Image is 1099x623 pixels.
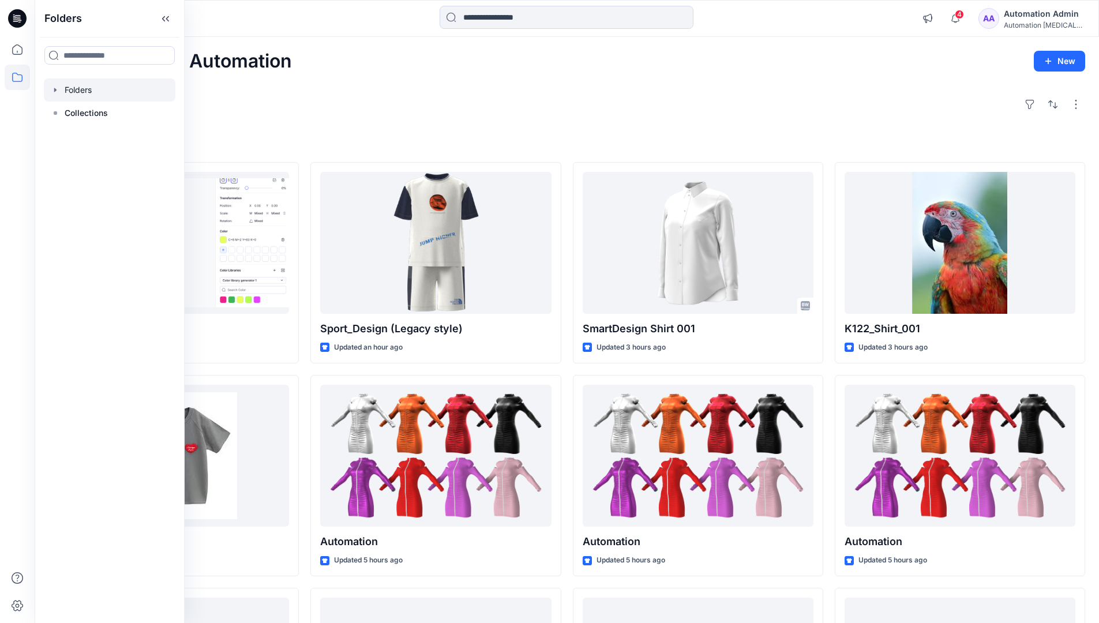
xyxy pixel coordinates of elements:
[845,385,1075,527] a: Automation
[978,8,999,29] div: AA
[955,10,964,19] span: 4
[48,137,1085,151] h4: Styles
[583,534,813,550] p: Automation
[1034,51,1085,72] button: New
[583,385,813,527] a: Automation
[845,321,1075,337] p: K122_Shirt_001
[320,534,551,550] p: Automation
[334,341,403,354] p: Updated an hour ago
[858,554,927,566] p: Updated 5 hours ago
[845,534,1075,550] p: Automation
[1004,21,1085,29] div: Automation [MEDICAL_DATA]...
[845,172,1075,314] a: K122_Shirt_001
[334,554,403,566] p: Updated 5 hours ago
[1004,7,1085,21] div: Automation Admin
[583,172,813,314] a: SmartDesign Shirt 001
[597,554,665,566] p: Updated 5 hours ago
[858,341,928,354] p: Updated 3 hours ago
[320,172,551,314] a: Sport_Design (Legacy style)
[320,385,551,527] a: Automation
[65,106,108,120] p: Collections
[583,321,813,337] p: SmartDesign Shirt 001
[597,341,666,354] p: Updated 3 hours ago
[320,321,551,337] p: Sport_Design (Legacy style)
